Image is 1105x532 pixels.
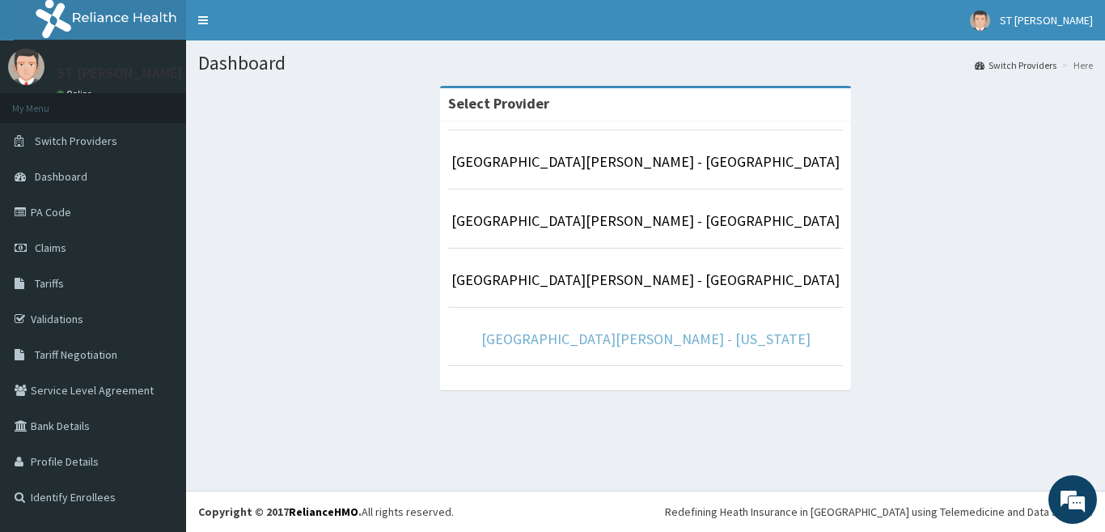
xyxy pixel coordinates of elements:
span: Claims [35,240,66,255]
img: User Image [8,49,44,85]
img: d_794563401_company_1708531726252_794563401 [30,81,66,121]
img: User Image [970,11,990,31]
a: [GEOGRAPHIC_DATA][PERSON_NAME] - [GEOGRAPHIC_DATA] [451,270,840,289]
p: ST [PERSON_NAME] [57,66,183,80]
strong: Copyright © 2017 . [198,504,362,519]
li: Here [1058,58,1093,72]
div: Minimize live chat window [265,8,304,47]
strong: Select Provider [448,94,549,113]
a: [GEOGRAPHIC_DATA][PERSON_NAME] - [GEOGRAPHIC_DATA] [451,211,840,230]
span: Dashboard [35,169,87,184]
a: [GEOGRAPHIC_DATA][PERSON_NAME] - [US_STATE] [481,330,811,348]
span: ST [PERSON_NAME] [1000,13,1093,28]
a: [GEOGRAPHIC_DATA][PERSON_NAME] - [GEOGRAPHIC_DATA] [451,152,840,171]
span: Switch Providers [35,134,117,148]
span: Tariff Negotiation [35,347,117,362]
footer: All rights reserved. [186,491,1105,532]
textarea: Type your message and hit 'Enter' [8,357,308,414]
a: RelianceHMO [289,504,358,519]
a: Switch Providers [975,58,1056,72]
h1: Dashboard [198,53,1093,74]
div: Chat with us now [84,91,272,112]
div: Redefining Heath Insurance in [GEOGRAPHIC_DATA] using Telemedicine and Data Science! [665,504,1093,520]
span: Tariffs [35,276,64,291]
a: Online [57,88,95,100]
span: We're online! [94,161,223,325]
